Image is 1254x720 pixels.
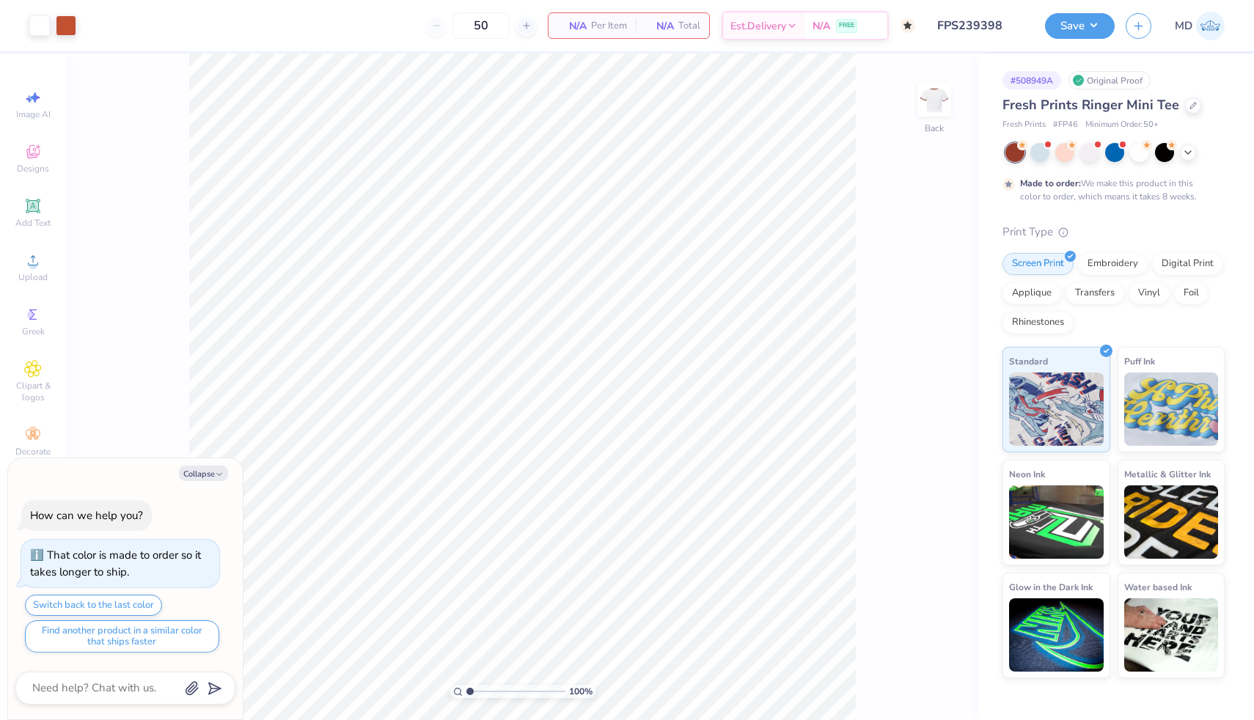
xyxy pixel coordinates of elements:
[1002,253,1074,275] div: Screen Print
[1009,485,1104,559] img: Neon Ink
[678,18,700,34] span: Total
[15,217,51,229] span: Add Text
[1124,353,1155,369] span: Puff Ink
[1002,282,1061,304] div: Applique
[452,12,510,39] input: – –
[1066,282,1124,304] div: Transfers
[925,122,944,135] div: Back
[15,446,51,458] span: Decorate
[1002,119,1046,131] span: Fresh Prints
[1009,598,1104,672] img: Glow in the Dark Ink
[569,685,593,698] span: 100 %
[1002,96,1179,114] span: Fresh Prints Ringer Mini Tee
[839,21,854,31] span: FREE
[813,18,830,34] span: N/A
[1129,282,1170,304] div: Vinyl
[591,18,627,34] span: Per Item
[1124,466,1211,482] span: Metallic & Glitter Ink
[1124,579,1192,595] span: Water based Ink
[1124,485,1219,559] img: Metallic & Glitter Ink
[1124,598,1219,672] img: Water based Ink
[645,18,674,34] span: N/A
[25,595,162,616] button: Switch back to the last color
[1009,466,1045,482] span: Neon Ink
[25,620,219,653] button: Find another product in a similar color that ships faster
[179,466,228,481] button: Collapse
[17,163,49,175] span: Designs
[30,548,201,579] div: That color is made to order so it takes longer to ship.
[1045,13,1115,39] button: Save
[1002,312,1074,334] div: Rhinestones
[7,380,59,403] span: Clipart & logos
[18,271,48,283] span: Upload
[22,326,45,337] span: Greek
[557,18,587,34] span: N/A
[1085,119,1159,131] span: Minimum Order: 50 +
[1078,253,1148,275] div: Embroidery
[920,85,949,114] img: Back
[1152,253,1223,275] div: Digital Print
[1124,372,1219,446] img: Puff Ink
[1053,119,1078,131] span: # FP46
[1020,177,1081,189] strong: Made to order:
[1009,353,1048,369] span: Standard
[30,508,143,523] div: How can we help you?
[1020,177,1200,203] div: We make this product in this color to order, which means it takes 8 weeks.
[1002,224,1225,240] div: Print Type
[1002,71,1061,89] div: # 508949A
[16,109,51,120] span: Image AI
[1175,18,1192,34] span: MD
[1196,12,1225,40] img: Mads De Vera
[730,18,786,34] span: Est. Delivery
[1175,12,1225,40] a: MD
[1009,579,1093,595] span: Glow in the Dark Ink
[1009,372,1104,446] img: Standard
[1174,282,1209,304] div: Foil
[1068,71,1151,89] div: Original Proof
[926,11,1034,40] input: Untitled Design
